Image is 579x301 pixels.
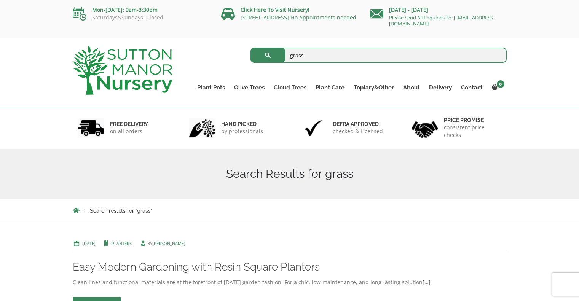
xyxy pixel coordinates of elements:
[412,116,438,140] img: 4.jpg
[73,5,210,14] p: Mon-[DATE]: 9am-3:30pm
[370,5,507,14] p: [DATE] - [DATE]
[311,82,349,93] a: Plant Care
[221,127,263,135] p: by professionals
[73,207,507,213] nav: Breadcrumbs
[230,82,269,93] a: Olive Trees
[497,80,504,88] span: 0
[193,82,230,93] a: Plant Pots
[73,46,172,95] img: logo
[73,278,507,287] div: Clean lines and functional materials are at the forefront of [DATE] garden fashion. For a chic, l...
[90,208,152,214] span: Search results for “grass”
[78,118,104,138] img: 1.jpg
[269,82,311,93] a: Cloud Trees
[333,127,383,135] p: checked & Licensed
[389,14,494,27] a: Please Send All Enquiries To: [EMAIL_ADDRESS][DOMAIN_NAME]
[487,82,507,93] a: 0
[110,121,148,127] h6: FREE DELIVERY
[241,6,309,13] a: Click Here To Visit Nursery!
[189,118,215,138] img: 2.jpg
[250,48,507,63] input: Search...
[456,82,487,93] a: Contact
[82,240,96,246] a: [DATE]
[152,240,185,246] a: [PERSON_NAME]
[110,127,148,135] p: on all orders
[112,240,132,246] a: Planters
[444,117,502,124] h6: Price promise
[424,82,456,93] a: Delivery
[241,14,356,21] a: [STREET_ADDRESS] No Appointments needed
[139,240,185,246] span: by
[333,121,383,127] h6: Defra approved
[73,167,507,181] h1: Search Results for grass
[423,279,431,286] a: […]
[349,82,399,93] a: Topiary&Other
[300,118,327,138] img: 3.jpg
[399,82,424,93] a: About
[73,261,320,273] a: Easy Modern Gardening with Resin Square Planters
[221,121,263,127] h6: hand picked
[444,124,502,139] p: consistent price checks
[73,14,210,21] p: Saturdays&Sundays: Closed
